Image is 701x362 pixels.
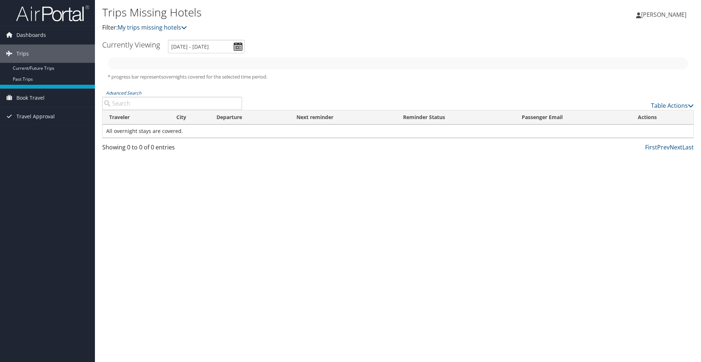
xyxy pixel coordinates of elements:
[106,90,141,96] a: Advanced Search
[108,73,688,80] h5: * progress bar represents overnights covered for the selected time period.
[103,110,170,125] th: Traveler: activate to sort column ascending
[16,89,45,107] span: Book Travel
[645,143,657,151] a: First
[670,143,682,151] a: Next
[16,5,89,22] img: airportal-logo.png
[102,97,242,110] input: Advanced Search
[631,110,693,125] th: Actions
[118,23,187,31] a: My trips missing hotels
[210,110,290,125] th: Departure: activate to sort column descending
[16,26,46,44] span: Dashboards
[641,11,686,19] span: [PERSON_NAME]
[103,125,693,138] td: All overnight stays are covered.
[515,110,631,125] th: Passenger Email: activate to sort column ascending
[657,143,670,151] a: Prev
[168,40,245,53] input: [DATE] - [DATE]
[102,5,497,20] h1: Trips Missing Hotels
[16,45,29,63] span: Trips
[170,110,210,125] th: City: activate to sort column ascending
[102,40,160,50] h3: Currently Viewing
[682,143,694,151] a: Last
[651,102,694,110] a: Table Actions
[290,110,397,125] th: Next reminder
[102,23,497,33] p: Filter:
[636,4,694,26] a: [PERSON_NAME]
[397,110,515,125] th: Reminder Status
[16,107,55,126] span: Travel Approval
[102,143,242,155] div: Showing 0 to 0 of 0 entries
